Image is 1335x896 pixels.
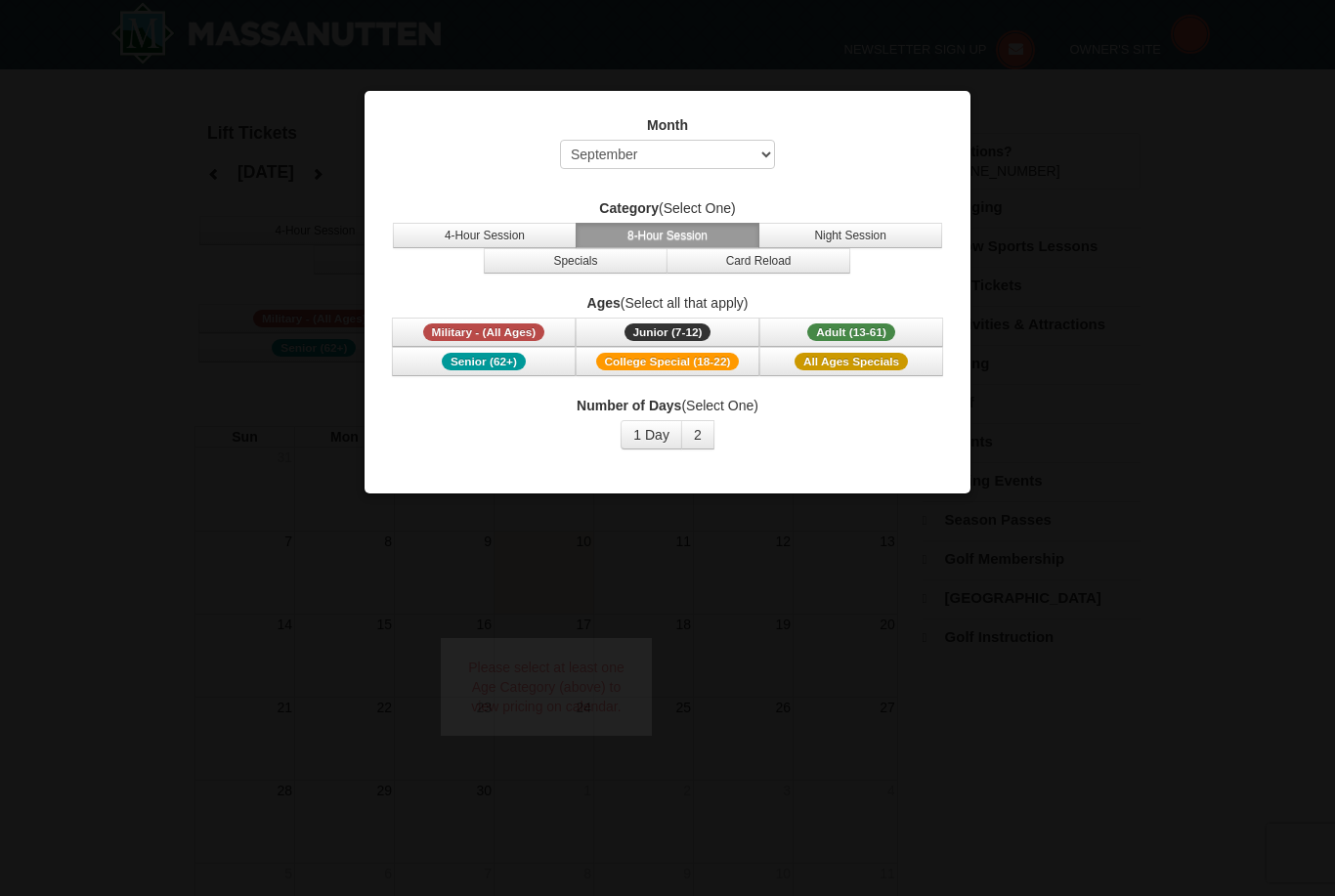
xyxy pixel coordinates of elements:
span: College Special (18-22) [596,353,740,370]
button: College Special (18-22) [576,347,759,376]
label: (Select One) [389,396,946,415]
span: Junior (7-12) [624,323,711,341]
button: Adult (13-61) [759,318,943,347]
div: Please select at least one Age Category (above) to view pricing on calendar. [441,638,652,736]
button: Card Reload [667,248,850,274]
button: Specials [484,248,667,274]
button: 4-Hour Session [393,223,577,248]
span: Senior (62+) [442,353,526,370]
button: 1 Day [621,420,682,449]
button: 2 [681,420,714,449]
span: Adult (13-61) [807,323,895,341]
button: Junior (7-12) [576,318,759,347]
label: (Select all that apply) [389,293,946,313]
span: All Ages Specials [795,353,908,370]
button: All Ages Specials [759,347,943,376]
span: Military - (All Ages) [423,323,545,341]
button: Military - (All Ages) [392,318,576,347]
strong: Category [599,200,659,216]
button: 8-Hour Session [576,223,759,248]
button: Senior (62+) [392,347,576,376]
button: Night Session [758,223,942,248]
label: (Select One) [389,198,946,218]
strong: Month [647,117,688,133]
strong: Number of Days [577,398,681,413]
strong: Ages [587,295,621,311]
